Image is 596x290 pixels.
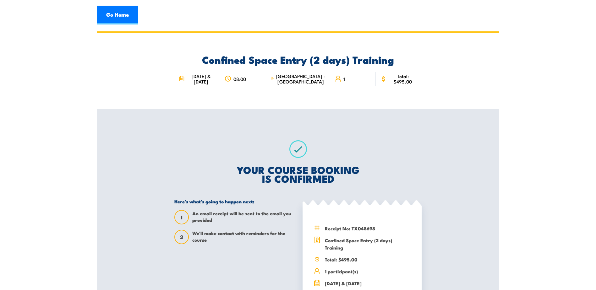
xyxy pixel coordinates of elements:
h2: YOUR COURSE BOOKING IS CONFIRMED [174,165,422,183]
span: An email receipt will be sent to the email you provided [192,210,293,224]
span: Receipt No: TX048698 [325,225,411,232]
span: Confined Space Entry (2 days) Training [325,237,411,251]
span: 1 [343,76,345,82]
span: We’ll make contact with reminders for the course [192,230,293,244]
span: [DATE] & [DATE] [186,73,216,84]
span: [DATE] & [DATE] [325,280,411,287]
span: Total: $495.00 [389,73,417,84]
h2: Confined Space Entry (2 days) Training [174,55,422,64]
a: Go Home [97,6,138,24]
span: 1 [175,214,188,221]
span: Total: $495.00 [325,256,411,263]
span: 08:00 [233,76,246,82]
span: 1 participant(s) [325,268,411,275]
span: [GEOGRAPHIC_DATA] - [GEOGRAPHIC_DATA] [276,73,326,84]
h5: Here’s what’s going to happen next: [174,198,293,204]
span: 2 [175,234,188,240]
